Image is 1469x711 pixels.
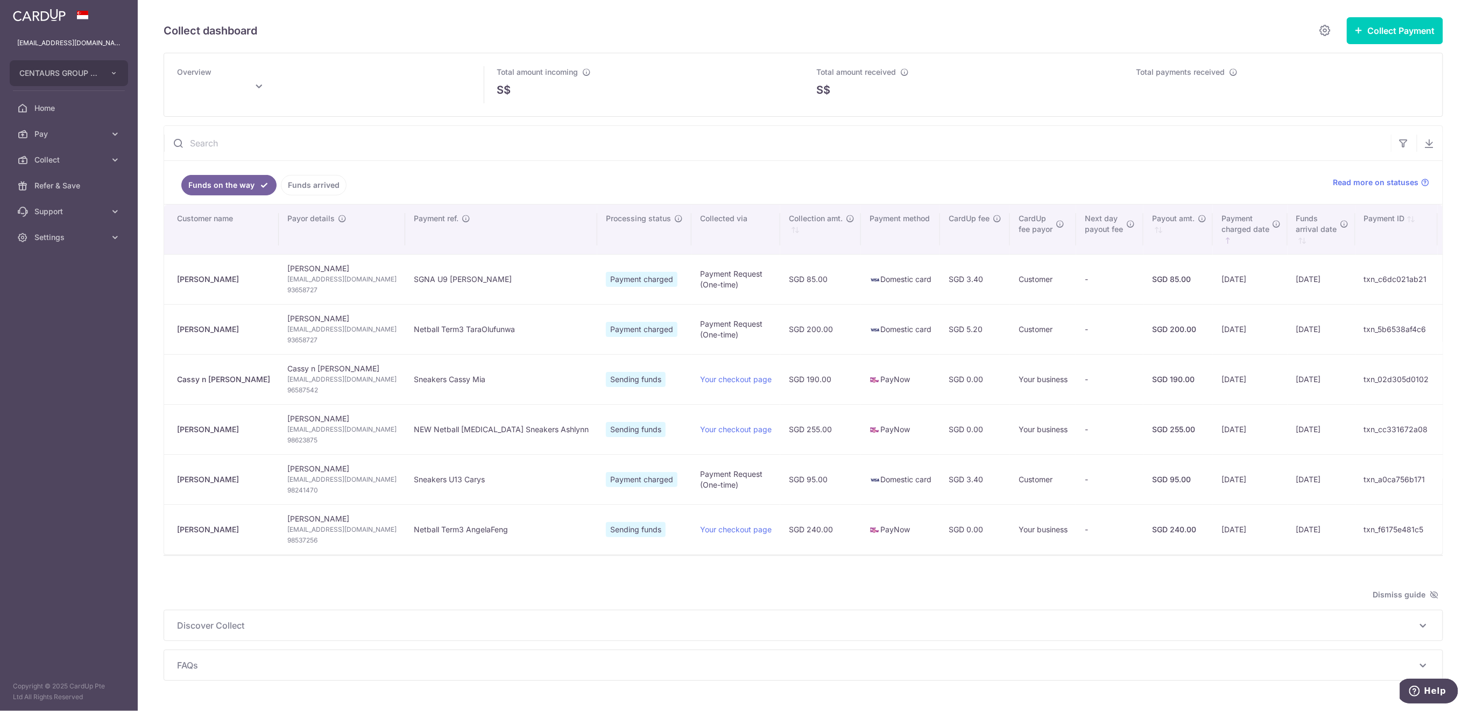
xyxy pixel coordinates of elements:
[1355,254,1438,304] td: txn_c6dc021ab21
[177,67,211,76] span: Overview
[1076,504,1143,554] td: -
[1152,474,1204,485] div: SGD 95.00
[780,254,861,304] td: SGD 85.00
[606,322,677,337] span: Payment charged
[1213,404,1288,454] td: [DATE]
[1010,504,1076,554] td: Your business
[1152,324,1204,335] div: SGD 200.00
[279,354,405,404] td: Cassy n [PERSON_NAME]
[1355,304,1438,354] td: txn_5b6538af4c6
[287,285,397,295] span: 93658727
[1400,679,1458,706] iframe: Opens a widget where you can find more information
[34,232,105,243] span: Settings
[691,304,780,354] td: Payment Request (One-time)
[287,274,397,285] span: [EMAIL_ADDRESS][DOMAIN_NAME]
[1333,177,1430,188] a: Read more on statuses
[1355,354,1438,404] td: txn_02d305d0102
[405,254,597,304] td: SGNA U9 [PERSON_NAME]
[700,375,772,384] a: Your checkout page
[177,619,1430,632] p: Discover Collect
[279,454,405,504] td: [PERSON_NAME]
[164,205,279,254] th: Customer name
[940,205,1010,254] th: CardUp fee
[691,205,780,254] th: Collected via
[1355,454,1438,504] td: txn_a0ca756b171
[287,424,397,435] span: [EMAIL_ADDRESS][DOMAIN_NAME]
[287,374,397,385] span: [EMAIL_ADDRESS][DOMAIN_NAME]
[870,475,880,485] img: visa-sm-192604c4577d2d35970c8ed26b86981c2741ebd56154ab54ad91a526f0f24972.png
[1213,354,1288,404] td: [DATE]
[1076,304,1143,354] td: -
[870,325,880,335] img: visa-sm-192604c4577d2d35970c8ed26b86981c2741ebd56154ab54ad91a526f0f24972.png
[177,424,270,435] div: [PERSON_NAME]
[181,175,277,195] a: Funds on the way
[19,68,99,79] span: CENTAURS GROUP PRIVATE LIMITED
[281,175,347,195] a: Funds arrived
[1010,404,1076,454] td: Your business
[1288,304,1355,354] td: [DATE]
[870,274,880,285] img: visa-sm-192604c4577d2d35970c8ed26b86981c2741ebd56154ab54ad91a526f0f24972.png
[949,213,990,224] span: CardUp fee
[691,254,780,304] td: Payment Request (One-time)
[279,205,405,254] th: Payor details
[287,474,397,485] span: [EMAIL_ADDRESS][DOMAIN_NAME]
[1213,454,1288,504] td: [DATE]
[606,472,677,487] span: Payment charged
[405,304,597,354] td: Netball Term3 TaraOlufunwa
[606,372,666,387] span: Sending funds
[24,8,46,17] span: Help
[780,205,861,254] th: Collection amt. : activate to sort column ascending
[34,206,105,217] span: Support
[279,254,405,304] td: [PERSON_NAME]
[177,619,1417,632] span: Discover Collect
[1076,205,1143,254] th: Next daypayout fee
[870,525,880,536] img: paynow-md-4fe65508ce96feda548756c5ee0e473c78d4820b8ea51387c6e4ad89e58a5e61.png
[1076,404,1143,454] td: -
[177,374,270,385] div: Cassy n [PERSON_NAME]
[1152,213,1195,224] span: Payout amt.
[597,205,691,254] th: Processing status
[177,524,270,535] div: [PERSON_NAME]
[1143,205,1213,254] th: Payout amt. : activate to sort column ascending
[861,504,940,554] td: PayNow
[177,324,270,335] div: [PERSON_NAME]
[1296,213,1337,235] span: Funds arrival date
[816,82,830,98] span: S$
[405,354,597,404] td: Sneakers Cassy Mia
[1213,205,1288,254] th: Paymentcharged date : activate to sort column ascending
[1288,205,1355,254] th: Fundsarrival date : activate to sort column ascending
[861,205,940,254] th: Payment method
[177,274,270,285] div: [PERSON_NAME]
[34,129,105,139] span: Pay
[1076,354,1143,404] td: -
[1373,588,1439,601] span: Dismiss guide
[1288,404,1355,454] td: [DATE]
[606,213,671,224] span: Processing status
[1136,67,1225,76] span: Total payments received
[816,67,896,76] span: Total amount received
[10,60,128,86] button: CENTAURS GROUP PRIVATE LIMITED
[177,474,270,485] div: [PERSON_NAME]
[414,213,458,224] span: Payment ref.
[279,504,405,554] td: [PERSON_NAME]
[405,205,597,254] th: Payment ref.
[780,504,861,554] td: SGD 240.00
[1333,177,1419,188] span: Read more on statuses
[177,659,1417,672] span: FAQs
[287,485,397,496] span: 98241470
[940,304,1010,354] td: SGD 5.20
[606,272,677,287] span: Payment charged
[1213,254,1288,304] td: [DATE]
[1288,354,1355,404] td: [DATE]
[940,354,1010,404] td: SGD 0.00
[279,304,405,354] td: [PERSON_NAME]
[34,180,105,191] span: Refer & Save
[1010,205,1076,254] th: CardUpfee payor
[279,404,405,454] td: [PERSON_NAME]
[1152,274,1204,285] div: SGD 85.00
[1152,524,1204,535] div: SGD 240.00
[700,425,772,434] a: Your checkout page
[870,375,880,385] img: paynow-md-4fe65508ce96feda548756c5ee0e473c78d4820b8ea51387c6e4ad89e58a5e61.png
[13,9,66,22] img: CardUp
[287,335,397,346] span: 93658727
